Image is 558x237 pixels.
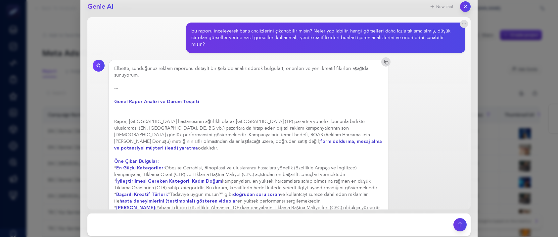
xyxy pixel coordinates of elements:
strong: İyileştirilmesi Gereken Kategori: [116,178,191,184]
strong: Genel Rapor Analizi ve Durum Tespiti [114,98,199,105]
strong: form doldurma, mesaj alma ve potansiyel müşteri (lead) yaratma [114,138,382,151]
div: bu raporu inceleyerek bana analizlerini çıkartabilir misin? Neler yapılabilir, hangi görselleri d... [191,28,455,48]
strong: doğrudan soru soran [233,191,280,198]
button: Copy [381,57,391,67]
h2: Genie AI [87,2,114,11]
strong: Öne Çıkan Bulgular: [114,158,159,164]
button: New chat [426,2,457,11]
strong: hasta deneyimlerini (testimonial) gösteren videolar [119,198,237,204]
strong: [PERSON_NAME]: [116,205,157,211]
strong: En Güçlü Kategoriler: [116,165,165,171]
strong: Başarılı Kreatif Türleri: [116,191,168,198]
strong: Kadın Doğum [192,178,222,184]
